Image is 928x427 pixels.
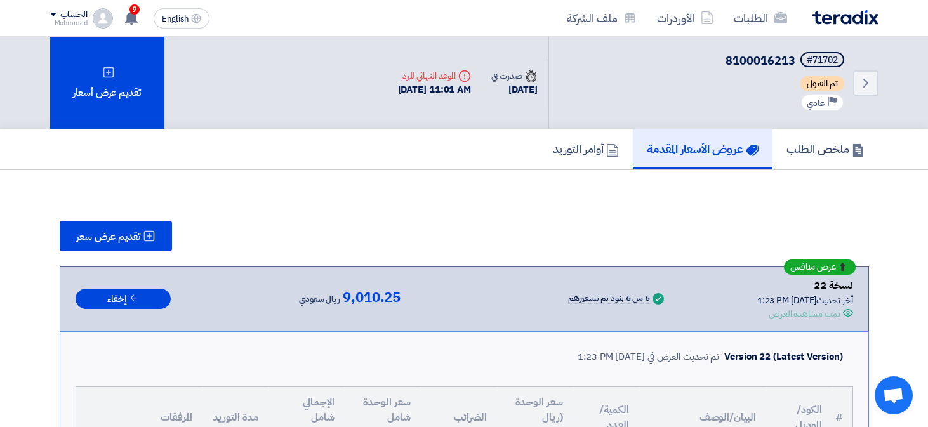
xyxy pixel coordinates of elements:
[60,10,88,20] div: الحساب
[724,350,842,364] div: Version 22 (Latest Version)
[557,3,647,33] a: ملف الشركة
[539,129,633,169] a: أوامر التوريد
[812,10,878,25] img: Teradix logo
[398,69,472,82] div: الموعد النهائي للرد
[50,20,88,27] div: Mohmmad
[578,350,719,364] div: تم تحديث العرض في [DATE] 1:23 PM
[491,69,537,82] div: صدرت في
[343,290,401,305] span: 9,010.25
[647,141,759,156] h5: عروض الأسعار المقدمة
[76,289,171,310] button: إخفاء
[726,52,847,70] h5: 8100016213
[807,97,825,109] span: عادي
[129,4,140,15] span: 9
[726,52,795,69] span: 8100016213
[786,141,865,156] h5: ملخص الطلب
[553,141,619,156] h5: أوامر التوريد
[568,294,650,304] div: 6 من 6 بنود تم تسعيرهم
[154,8,209,29] button: English
[633,129,772,169] a: عروض الأسعار المقدمة
[491,82,537,97] div: [DATE]
[93,8,113,29] img: profile_test.png
[724,3,797,33] a: الطلبات
[757,277,853,294] div: نسخة 22
[769,307,840,320] div: تمت مشاهدة العرض
[807,56,838,65] div: #71702
[76,232,140,242] span: تقديم عرض سعر
[757,294,853,307] div: أخر تحديث [DATE] 1:23 PM
[772,129,878,169] a: ملخص الطلب
[162,15,189,23] span: English
[299,292,340,307] span: ريال سعودي
[875,376,913,414] div: دردشة مفتوحة
[50,37,164,129] div: تقديم عرض أسعار
[790,263,836,272] span: عرض منافس
[647,3,724,33] a: الأوردرات
[800,76,844,91] span: تم القبول
[398,82,472,97] div: [DATE] 11:01 AM
[60,221,172,251] button: تقديم عرض سعر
